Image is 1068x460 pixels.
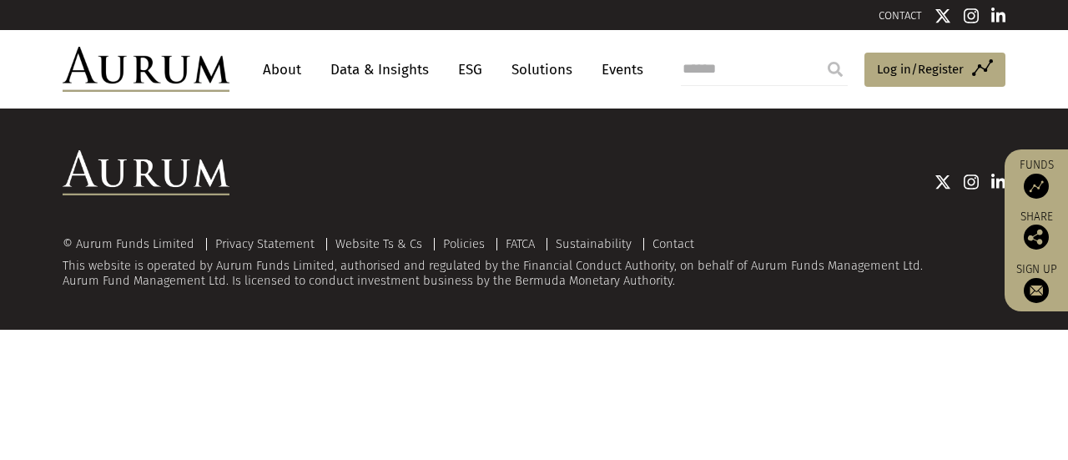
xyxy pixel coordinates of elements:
img: Share this post [1024,225,1049,250]
a: Policies [443,236,485,251]
img: Twitter icon [934,8,951,24]
img: Aurum [63,47,229,92]
img: Twitter icon [934,174,951,190]
a: CONTACT [879,9,922,22]
a: Contact [652,236,694,251]
img: Instagram icon [964,174,979,190]
a: Funds [1013,158,1060,199]
a: About [254,54,310,85]
input: Submit [819,53,852,86]
a: Sign up [1013,262,1060,303]
img: Linkedin icon [991,174,1006,190]
a: Events [593,54,643,85]
img: Access Funds [1024,174,1049,199]
span: Log in/Register [877,59,964,79]
a: Privacy Statement [215,236,315,251]
div: Share [1013,211,1060,250]
a: Log in/Register [864,53,1005,88]
a: FATCA [506,236,535,251]
a: Sustainability [556,236,632,251]
a: Solutions [503,54,581,85]
a: Website Ts & Cs [335,236,422,251]
div: © Aurum Funds Limited [63,238,203,250]
img: Instagram icon [964,8,979,24]
a: ESG [450,54,491,85]
a: Data & Insights [322,54,437,85]
img: Linkedin icon [991,8,1006,24]
div: This website is operated by Aurum Funds Limited, authorised and regulated by the Financial Conduc... [63,237,1005,288]
img: Aurum Logo [63,150,229,195]
img: Sign up to our newsletter [1024,278,1049,303]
